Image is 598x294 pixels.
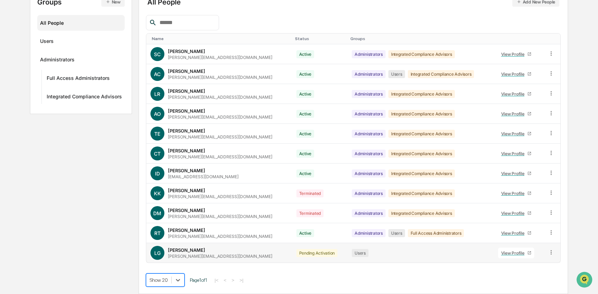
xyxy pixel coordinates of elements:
[7,89,13,94] div: 🖐️
[168,247,205,253] div: [PERSON_NAME]
[498,248,534,258] a: View Profile
[168,128,205,134] div: [PERSON_NAME]
[4,85,48,98] a: 🖐️Preclearance
[296,90,314,98] div: Active
[154,131,160,137] span: TE
[168,148,205,153] div: [PERSON_NAME]
[352,209,386,217] div: Administrators
[168,194,272,199] div: [PERSON_NAME][EMAIL_ADDRESS][DOMAIN_NAME]
[48,85,89,98] a: 🗄️Attestations
[168,234,272,239] div: [PERSON_NAME][EMAIL_ADDRESS][DOMAIN_NAME]
[168,214,272,219] div: [PERSON_NAME][EMAIL_ADDRESS][DOMAIN_NAME]
[47,93,122,102] div: Integrated Compliance Advisors
[24,53,114,60] div: Start new chat
[576,271,595,290] iframe: Open customer support
[296,130,314,138] div: Active
[498,208,534,219] a: View Profile
[40,38,54,46] div: Users
[388,90,455,98] div: Integrated Compliance Advisors
[7,15,127,26] p: How can we help?
[498,228,534,239] a: View Profile
[352,229,386,237] div: Administrators
[296,249,338,257] div: Pending Activation
[352,249,368,257] div: Users
[296,229,314,237] div: Active
[168,227,205,233] div: [PERSON_NAME]
[498,128,534,139] a: View Profile
[212,277,220,283] button: |<
[296,189,324,197] div: Terminated
[296,110,314,118] div: Active
[47,75,110,83] div: Full Access Administrators
[154,71,161,77] span: AC
[352,90,386,98] div: Administrators
[388,50,455,58] div: Integrated Compliance Advisors
[295,36,345,41] div: Toggle SortBy
[296,209,324,217] div: Terminated
[14,88,45,95] span: Preclearance
[352,189,386,197] div: Administrators
[154,51,161,57] span: SC
[154,230,161,236] span: RT
[40,17,122,29] div: All People
[501,131,527,136] div: View Profile
[24,60,88,66] div: We're available if you need us!
[230,277,236,283] button: >
[388,189,455,197] div: Integrated Compliance Advisors
[408,229,464,237] div: Full Access Administrators
[168,188,205,193] div: [PERSON_NAME]
[388,130,455,138] div: Integrated Compliance Advisors
[501,91,527,97] div: View Profile
[501,111,527,116] div: View Profile
[498,188,534,199] a: View Profile
[168,134,272,140] div: [PERSON_NAME][EMAIL_ADDRESS][DOMAIN_NAME]
[168,114,272,120] div: [PERSON_NAME][EMAIL_ADDRESS][DOMAIN_NAME]
[168,168,205,173] div: [PERSON_NAME]
[498,148,534,159] a: View Profile
[168,208,205,213] div: [PERSON_NAME]
[7,102,13,107] div: 🔎
[40,56,75,65] div: Administrators
[49,118,84,123] a: Powered byPylon
[388,110,455,118] div: Integrated Compliance Advisors
[352,110,386,118] div: Administrators
[501,171,527,176] div: View Profile
[501,250,527,256] div: View Profile
[388,150,455,158] div: Integrated Compliance Advisors
[168,75,272,80] div: [PERSON_NAME][EMAIL_ADDRESS][DOMAIN_NAME]
[51,89,56,94] div: 🗄️
[168,68,205,74] div: [PERSON_NAME]
[352,70,386,78] div: Administrators
[498,168,534,179] a: View Profile
[388,70,405,78] div: Users
[153,210,161,216] span: DM
[168,55,272,60] div: [PERSON_NAME][EMAIL_ADDRESS][DOMAIN_NAME]
[296,150,314,158] div: Active
[168,154,272,159] div: [PERSON_NAME][EMAIL_ADDRESS][DOMAIN_NAME]
[501,231,527,236] div: View Profile
[154,190,161,196] span: KK
[498,89,534,99] a: View Profile
[498,108,534,119] a: View Profile
[498,49,534,60] a: View Profile
[388,169,455,178] div: Integrated Compliance Advisors
[168,88,205,94] div: [PERSON_NAME]
[4,98,47,111] a: 🔎Data Lookup
[388,229,405,237] div: Users
[497,36,541,41] div: Toggle SortBy
[7,53,20,66] img: 1746055101610-c473b297-6a78-478c-a979-82029cc54cd1
[168,48,205,54] div: [PERSON_NAME]
[168,108,205,114] div: [PERSON_NAME]
[350,36,491,41] div: Toggle SortBy
[118,55,127,64] button: Start new chat
[388,209,455,217] div: Integrated Compliance Advisors
[154,250,161,256] span: LG
[352,50,386,58] div: Administrators
[501,71,527,77] div: View Profile
[57,88,86,95] span: Attestations
[352,130,386,138] div: Administrators
[154,91,160,97] span: LR
[549,36,558,41] div: Toggle SortBy
[501,52,527,57] div: View Profile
